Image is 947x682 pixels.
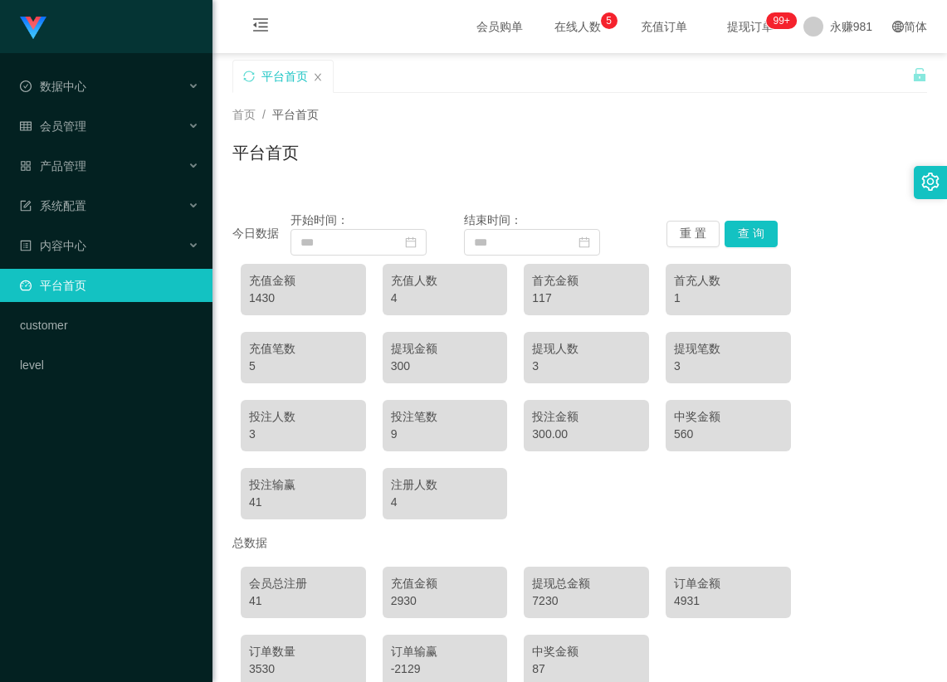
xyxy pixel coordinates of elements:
[391,272,500,290] div: 充值人数
[606,12,612,29] p: 5
[674,272,783,290] div: 首充人数
[391,358,500,375] div: 300
[249,408,358,426] div: 投注人数
[532,575,641,592] div: 提现总金额
[666,221,720,247] button: 重 置
[261,61,308,92] div: 平台首页
[391,643,500,660] div: 订单输赢
[674,426,783,443] div: 560
[892,21,904,32] i: 图标: global
[391,575,500,592] div: 充值金额
[532,272,641,290] div: 首充金额
[719,21,782,32] span: 提现订单
[405,236,417,248] i: 图标: calendar
[20,159,86,173] span: 产品管理
[249,358,358,375] div: 5
[532,643,641,660] div: 中奖金额
[632,21,696,32] span: 充值订单
[20,199,86,212] span: 系统配置
[243,71,255,82] i: 图标: sync
[20,17,46,40] img: logo.9652507e.png
[766,12,796,29] sup: 288
[532,358,641,375] div: 3
[464,213,522,227] span: 结束时间：
[232,140,299,165] h1: 平台首页
[249,476,358,494] div: 投注输赢
[391,494,500,511] div: 4
[725,221,778,247] button: 查 询
[20,200,32,212] i: 图标: form
[20,119,86,133] span: 会员管理
[391,476,500,494] div: 注册人数
[249,272,358,290] div: 充值金额
[391,408,500,426] div: 投注笔数
[290,213,349,227] span: 开始时间：
[232,225,290,242] div: 今日数据
[674,340,783,358] div: 提现笔数
[249,660,358,678] div: 3530
[232,108,256,121] span: 首页
[532,660,641,678] div: 87
[912,67,927,82] i: 图标: unlock
[249,494,358,511] div: 41
[313,72,323,82] i: 图标: close
[20,309,199,342] a: customer
[20,120,32,132] i: 图标: table
[921,173,940,191] i: 图标: setting
[532,408,641,426] div: 投注金额
[20,348,199,382] a: level
[674,358,783,375] div: 3
[272,108,319,121] span: 平台首页
[391,340,500,358] div: 提现金额
[578,236,590,248] i: 图标: calendar
[249,290,358,307] div: 1430
[20,240,32,251] i: 图标: profile
[532,340,641,358] div: 提现人数
[674,575,783,592] div: 订单金额
[20,80,86,93] span: 数据中心
[249,575,358,592] div: 会员总注册
[232,528,927,558] div: 总数据
[391,426,500,443] div: 9
[20,80,32,92] i: 图标: check-circle-o
[674,592,783,610] div: 4931
[249,426,358,443] div: 3
[391,660,500,678] div: -2129
[601,12,618,29] sup: 5
[546,21,609,32] span: 在线人数
[249,592,358,610] div: 41
[532,290,641,307] div: 117
[20,239,86,252] span: 内容中心
[674,408,783,426] div: 中奖金额
[674,290,783,307] div: 1
[20,160,32,172] i: 图标: appstore-o
[232,1,289,54] i: 图标: menu-fold
[262,108,266,121] span: /
[249,643,358,660] div: 订单数量
[249,340,358,358] div: 充值笔数
[532,592,641,610] div: 7230
[532,426,641,443] div: 300.00
[391,592,500,610] div: 2930
[391,290,500,307] div: 4
[20,269,199,302] a: 图标: dashboard平台首页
